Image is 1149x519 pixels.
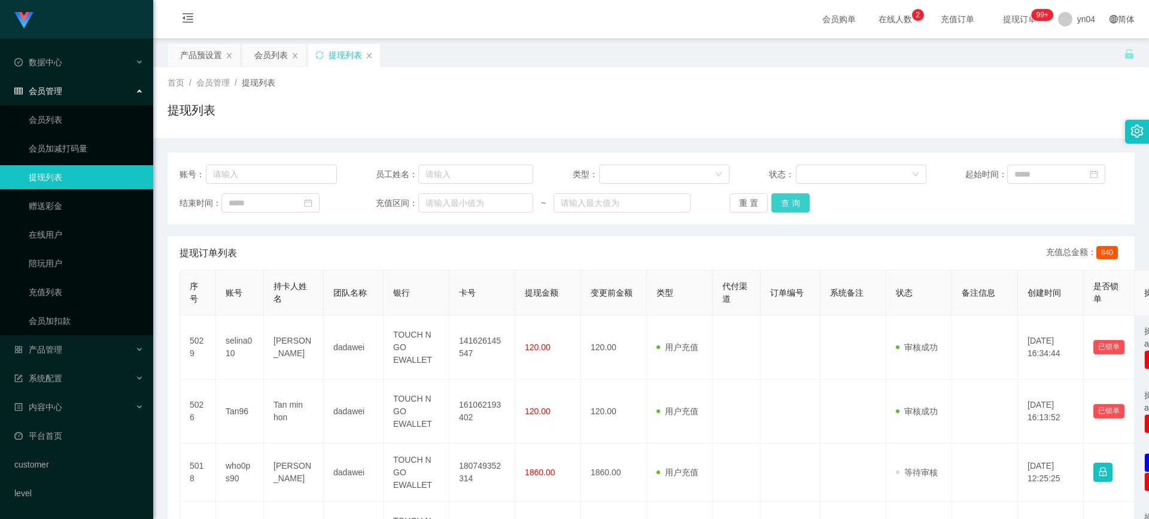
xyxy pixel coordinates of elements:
i: 图标: close [291,52,299,59]
span: 等待审核 [896,468,938,477]
td: 141626145547 [449,315,515,380]
span: 产品管理 [14,345,62,354]
a: 会员列表 [29,108,144,132]
td: [PERSON_NAME] [264,315,324,380]
i: 图标: profile [14,403,23,411]
td: TOUCH N GO EWALLET [384,315,449,380]
i: 图标: sync [315,51,324,59]
span: 提现订单列表 [180,246,237,260]
a: 充值列表 [29,280,144,304]
span: 审核成功 [896,406,938,416]
span: 首页 [168,78,184,87]
span: 在线人数 [873,15,918,23]
span: 类型： [573,168,600,181]
td: selina010 [216,315,264,380]
input: 请输入最小值为 [418,193,533,213]
i: 图标: down [715,171,722,179]
input: 请输入最大值为 [554,193,690,213]
td: 5029 [180,315,216,380]
i: 图标: table [14,87,23,95]
a: 提现列表 [29,165,144,189]
td: [DATE] 12:25:25 [1018,444,1084,502]
i: 图标: unlock [1124,48,1135,59]
span: 用户充值 [656,468,698,477]
a: 会员加扣款 [29,309,144,333]
button: 图标: lock [1093,463,1112,482]
td: [PERSON_NAME] [264,444,324,502]
i: 图标: calendar [1090,170,1098,178]
span: 提现金额 [525,288,558,298]
span: 起始时间： [965,168,1007,181]
td: 5018 [180,444,216,502]
input: 请输入 [206,165,337,184]
td: dadawei [324,380,384,444]
span: 120.00 [525,406,551,416]
span: 系统配置 [14,374,62,383]
span: 备注信息 [962,288,995,298]
a: 在线用户 [29,223,144,247]
span: 序号 [190,281,198,303]
span: 员工姓名： [376,168,418,181]
i: 图标: down [912,171,919,179]
a: 陪玩用户 [29,251,144,275]
span: 卡号 [459,288,476,298]
span: 用户充值 [656,342,698,352]
a: 赠送彩金 [29,194,144,218]
span: 提现订单 [997,15,1042,23]
div: 产品预设置 [180,44,222,66]
td: Tan96 [216,380,264,444]
span: 用户充值 [656,406,698,416]
button: 重 置 [729,193,768,213]
span: 充值订单 [935,15,980,23]
i: 图标: setting [1130,125,1144,138]
i: 图标: global [1110,15,1118,23]
div: 提现列表 [329,44,362,66]
td: 120.00 [581,315,647,380]
span: 审核成功 [896,342,938,352]
span: 持卡人姓名 [273,281,307,303]
td: 161062193402 [449,380,515,444]
span: 订单编号 [770,288,804,298]
sup: 2 [912,9,924,21]
span: 账号 [226,288,242,298]
span: 创建时间 [1028,288,1061,298]
button: 查 询 [771,193,810,213]
span: 结束时间： [180,197,221,210]
i: 图标: close [366,52,373,59]
td: dadawei [324,315,384,380]
span: 会员管理 [14,86,62,96]
div: 会员列表 [254,44,288,66]
span: 银行 [393,288,410,298]
button: 已锁单 [1093,404,1124,418]
span: 是否锁单 [1093,281,1118,303]
span: 内容中心 [14,402,62,412]
td: [DATE] 16:13:52 [1018,380,1084,444]
div: 充值总金额： [1046,246,1123,260]
span: / [235,78,237,87]
i: 图标: calendar [304,199,312,207]
td: 180749352314 [449,444,515,502]
span: 系统备注 [830,288,864,298]
p: 2 [916,9,920,21]
span: 提现列表 [242,78,275,87]
span: 代付渠道 [722,281,747,303]
span: 充值区间： [376,197,418,210]
span: 账号： [180,168,206,181]
a: 图标: dashboard平台首页 [14,424,144,448]
span: 变更前金额 [591,288,633,298]
td: dadawei [324,444,384,502]
img: logo.9652507e.png [14,12,34,29]
td: who0ps90 [216,444,264,502]
h1: 提现列表 [168,101,215,119]
a: level [14,481,144,505]
span: 类型 [656,288,673,298]
span: 1860.00 [525,468,555,477]
sup: 327 [1031,9,1053,21]
a: 会员加减打码量 [29,136,144,160]
i: 图标: menu-fold [168,1,208,39]
span: 840 [1096,246,1118,259]
td: 1860.00 [581,444,647,502]
td: TOUCH N GO EWALLET [384,380,449,444]
td: TOUCH N GO EWALLET [384,444,449,502]
td: Tan min hon [264,380,324,444]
